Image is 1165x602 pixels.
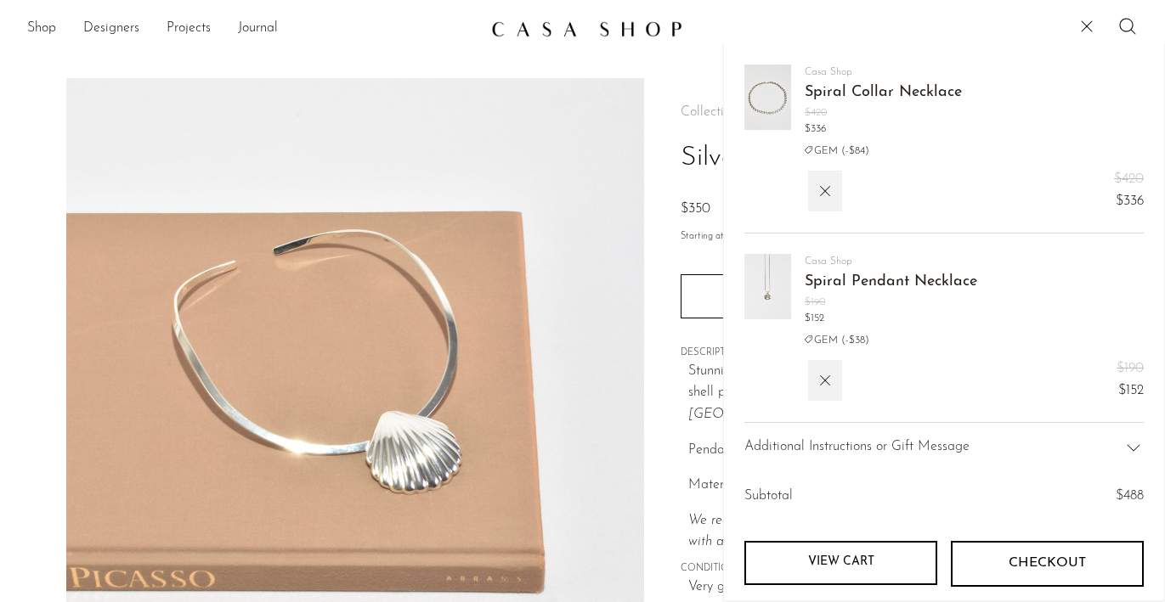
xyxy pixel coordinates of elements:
li: GEM (- ) [805,334,977,348]
nav: Breadcrumbs [681,105,1063,119]
ul: NEW HEADER MENU [27,14,478,43]
a: Spiral Collar Necklace [805,85,962,100]
span: Subtotal [744,486,793,508]
a: Casa Shop [805,256,852,267]
a: Casa Shop [805,67,852,77]
span: Additional Instructions or Gift Message [744,436,970,459]
h1: Silver Shell Collar Necklace [681,137,1063,180]
s: $190 [1117,358,1144,380]
span: Very good; light vintage wear. [688,577,1063,599]
a: Designers [83,18,139,40]
nav: Desktop navigation [27,14,478,43]
s: $420 [805,105,962,121]
p: Stunning, vintage sterling collar necklace with a sculptural clam shell pendant. Stamped, [688,361,1063,426]
div: Additional Instructions or Gift Message [744,422,1144,472]
span: $336 [805,121,962,138]
s: $190 [805,295,977,311]
button: Add to cart [681,274,1063,318]
a: Spiral Pendant Necklace [805,274,977,290]
span: $350 [681,202,710,216]
span: $152 [805,311,977,327]
s: $420 [1114,169,1144,191]
p: Pendant measures 1.75 in (4.45 cm) wide. [688,440,1063,462]
a: Shop [27,18,56,40]
span: $336 [1114,191,1144,213]
i: We recommend storing in a dry place and periodic polishing with a cloth. [688,514,1037,549]
span: DESCRIPTION [681,346,1063,361]
span: CONDITION [681,561,1063,577]
li: GEM (- ) [805,144,962,159]
span: $38 [849,335,865,346]
img: Spiral Collar Necklace [744,65,791,130]
span: $488 [1116,489,1144,503]
span: Checkout [1009,555,1086,571]
span: $84 [849,146,865,156]
p: Starting at /mo with Affirm. [681,229,1063,245]
button: Checkout [951,541,1144,587]
a: View cart [744,541,937,585]
span: Collections [681,105,743,119]
p: Material: Sterling silver. [688,475,1063,497]
a: Projects [167,18,211,40]
a: Journal [238,18,278,40]
img: Spiral Pendant Necklace [744,254,791,319]
span: $152 [1117,380,1144,402]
